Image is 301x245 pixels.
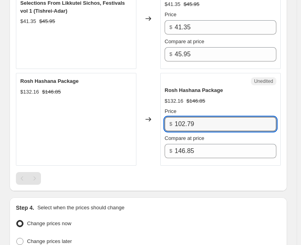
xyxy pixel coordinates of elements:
h2: Step 4. [16,204,34,212]
div: $132.16 [20,88,39,96]
strike: $146.85 [186,97,205,105]
div: $41.35 [165,0,181,8]
span: $ [169,51,172,57]
span: $ [169,148,172,154]
span: $ [169,24,172,30]
span: $ [169,121,172,127]
span: Price [165,11,177,17]
span: Compare at price [165,135,204,141]
strike: $45.95 [184,0,200,8]
span: Change prices later [27,238,72,244]
span: Change prices now [27,220,71,226]
span: Price [165,108,177,114]
p: Select when the prices should change [37,204,124,212]
span: Compare at price [165,38,204,44]
strike: $45.95 [39,17,55,25]
div: $132.16 [165,97,183,105]
div: $41.35 [20,17,36,25]
strike: $146.85 [42,88,61,96]
span: Rosh Hashana Package [165,87,223,93]
span: Rosh Hashana Package [20,78,79,84]
span: Unedited [254,78,273,84]
nav: Pagination [16,172,41,185]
